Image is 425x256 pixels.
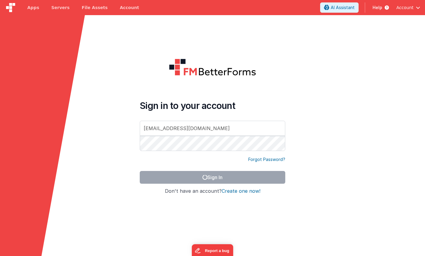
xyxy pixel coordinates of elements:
[396,5,420,11] button: Account
[140,189,285,194] h4: Don't have an account?
[82,5,108,11] span: File Assets
[140,100,285,111] h4: Sign in to your account
[51,5,69,11] span: Servers
[320,2,359,13] button: AI Assistant
[140,171,285,184] button: Sign In
[373,5,382,11] span: Help
[248,156,285,162] a: Forgot Password?
[331,5,355,11] span: AI Assistant
[140,121,285,136] input: Email Address
[27,5,39,11] span: Apps
[222,189,260,194] button: Create one now!
[396,5,413,11] span: Account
